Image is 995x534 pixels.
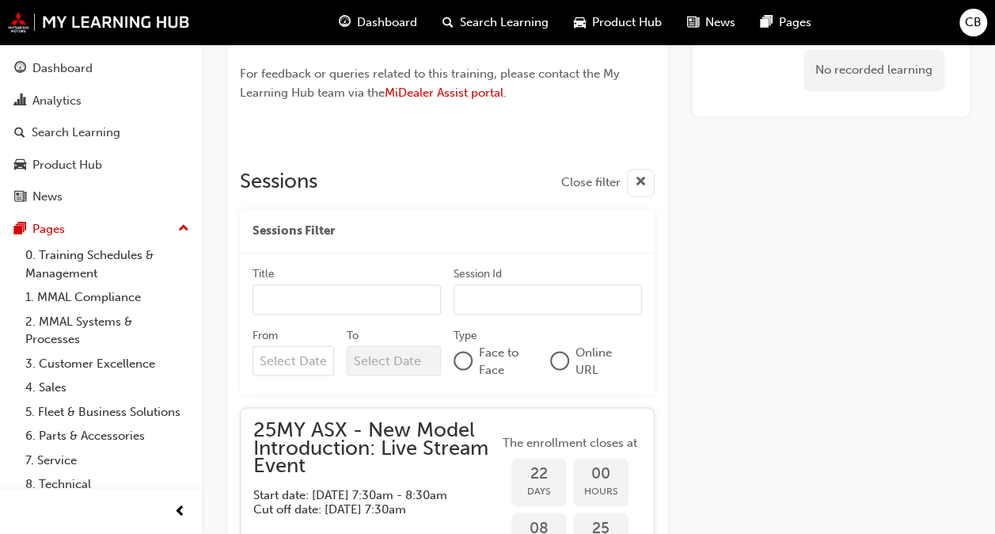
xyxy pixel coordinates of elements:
[19,448,196,473] a: 7. Service
[6,182,196,212] a: News
[561,6,674,39] a: car-iconProduct Hub
[253,502,473,516] h5: Cut off date: [DATE] 7:30am
[573,464,629,483] span: 00
[32,188,63,206] div: News
[253,284,441,315] input: Title
[430,6,561,39] a: search-iconSearch Learning
[748,6,824,39] a: pages-iconPages
[14,94,26,109] span: chart-icon
[574,13,586,32] span: car-icon
[253,487,473,502] h5: Start date: [DATE] 7:30am - 8:30am
[454,284,642,315] input: Session Id
[454,327,477,343] div: Type
[347,345,441,376] input: To
[499,433,641,452] span: The enrollment closes at
[460,13,549,32] span: Search Learning
[19,352,196,376] a: 3. Customer Excellence
[779,13,811,32] span: Pages
[19,285,196,310] a: 1. MMAL Compliance
[959,9,987,36] button: CB
[253,345,334,376] input: From
[32,124,120,142] div: Search Learning
[357,13,417,32] span: Dashboard
[573,482,629,500] span: Hours
[511,464,567,483] span: 22
[6,215,196,244] button: Pages
[14,62,26,76] span: guage-icon
[19,400,196,425] a: 5. Fleet & Business Solutions
[705,13,735,32] span: News
[19,472,196,497] a: 8. Technical
[19,310,196,352] a: 2. MMAL Systems & Processes
[32,156,102,174] div: Product Hub
[965,13,982,32] span: CB
[761,13,773,32] span: pages-icon
[6,151,196,180] a: Product Hub
[687,13,699,32] span: news-icon
[19,243,196,285] a: 0. Training Schedules & Management
[347,327,359,343] div: To
[240,169,317,196] h2: Sessions
[32,220,65,238] div: Pages
[174,502,186,522] span: prev-icon
[253,222,335,240] span: Sessions Filter
[19,424,196,448] a: 6. Parts & Accessories
[479,343,537,379] span: Face to Face
[32,92,82,110] div: Analytics
[454,265,502,281] div: Session Id
[6,118,196,147] a: Search Learning
[442,13,454,32] span: search-icon
[14,158,26,173] span: car-icon
[6,86,196,116] a: Analytics
[253,421,499,475] span: 25MY ASX - New Model Introduction: Live Stream Event
[511,482,567,500] span: Days
[253,265,275,281] div: Title
[32,59,93,78] div: Dashboard
[561,174,621,192] span: Close filter
[6,54,196,83] a: Dashboard
[575,343,629,379] span: Online URL
[561,169,655,196] button: Close filter
[14,223,26,237] span: pages-icon
[803,49,944,91] div: No recorded learning
[503,86,507,100] span: .
[14,190,26,204] span: news-icon
[674,6,748,39] a: news-iconNews
[19,376,196,400] a: 4. Sales
[253,327,278,343] div: From
[385,86,503,100] a: MiDealer Assist portal
[240,67,623,100] span: For feedback or queries related to this training, please contact the My Learning Hub team via the
[326,6,430,39] a: guage-iconDashboard
[178,219,189,239] span: up-icon
[6,51,196,215] button: DashboardAnalyticsSearch LearningProduct HubNews
[635,173,647,193] span: cross-icon
[8,12,190,32] img: mmal
[592,13,662,32] span: Product Hub
[14,126,25,140] span: search-icon
[339,13,351,32] span: guage-icon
